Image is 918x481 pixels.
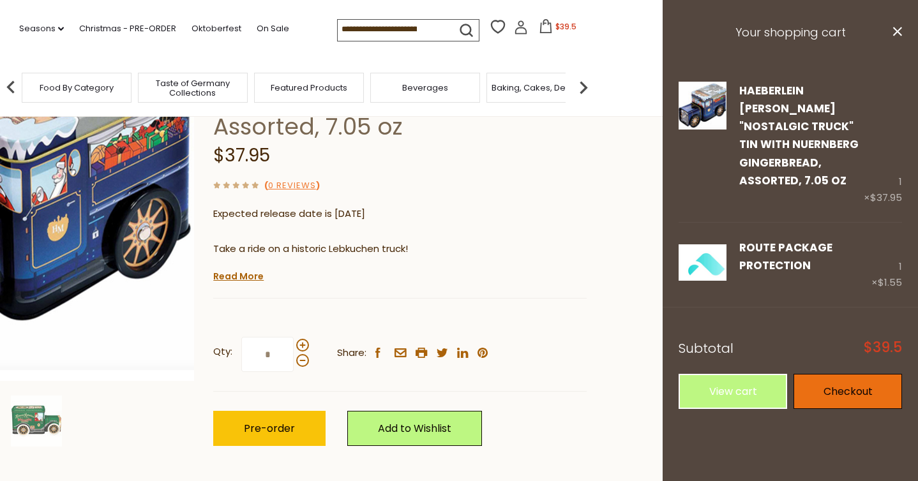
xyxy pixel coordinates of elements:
[679,339,734,357] span: Subtotal
[571,75,596,100] img: next arrow
[794,374,902,409] a: Checkout
[264,179,320,191] span: ( )
[864,341,902,355] span: $39.5
[257,22,289,36] a: On Sale
[192,22,241,36] a: Oktoberfest
[679,82,726,207] a: Haeberlein Metzger "Nostalgic Truck" Tin with Nuernberg Gingerbread, Assorted, 7.05 oz
[19,22,64,36] a: Seasons
[402,83,448,93] a: Beverages
[213,267,587,283] p: One of two assorted musical gift tins shaped like an authentic 1920s delivery truck, filled with ...
[530,19,585,38] button: $39.5
[241,337,294,372] input: Qty:
[79,22,176,36] a: Christmas - PRE-ORDER
[871,239,902,291] div: 1 ×
[268,179,316,193] a: 0 Reviews
[739,83,859,189] a: Haeberlein [PERSON_NAME] "Nostalgic Truck" Tin with Nuernberg Gingerbread, Assorted, 7.05 oz
[739,240,832,273] a: Route Package Protection
[492,83,591,93] a: Baking, Cakes, Desserts
[213,411,326,446] button: Pre-order
[347,411,482,446] a: Add to Wishlist
[679,239,726,291] a: Green Package Protection
[213,344,232,360] strong: Qty:
[271,83,347,93] a: Featured Products
[870,191,902,204] span: $37.95
[555,21,576,32] span: $39.5
[213,206,587,222] p: Expected release date is [DATE]
[11,396,62,447] img: Haeberlein Metzger "Nostalgic Truck" Tin with Nuernberg Gingerbread, Assorted, 7.05 oz
[679,374,787,409] a: View cart
[40,83,114,93] a: Food By Category
[213,143,270,168] span: $37.95
[679,82,726,129] img: Haeberlein Metzger "Nostalgic Truck" Tin with Nuernberg Gingerbread, Assorted, 7.05 oz
[337,345,366,361] span: Share:
[213,241,587,257] p: Take a ride on a historic Lebkuchen truck!
[679,239,726,286] img: Green Package Protection
[213,270,264,283] a: Read More
[244,421,295,436] span: Pre-order
[878,276,902,289] span: $1.55
[213,26,587,141] h1: Haeberlein [PERSON_NAME] "Nostalgic Truck" Tin with Nuernberg Gingerbread, Assorted, 7.05 oz
[142,78,244,98] a: Taste of Germany Collections
[864,82,902,207] div: 1 ×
